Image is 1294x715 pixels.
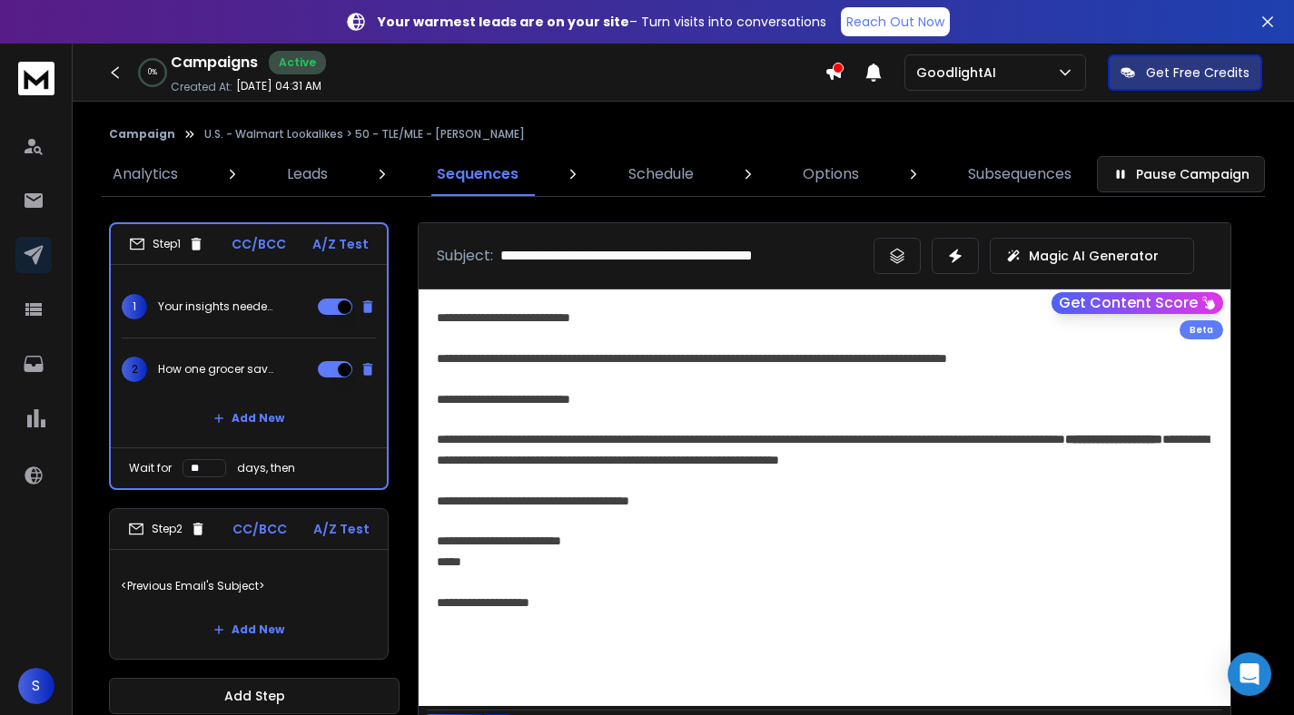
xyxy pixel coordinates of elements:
[158,362,274,377] p: How one grocer saved $1.6m by rethinking discounts
[916,64,1003,82] p: GoodlightAI
[113,163,178,185] p: Analytics
[199,612,299,648] button: Add New
[18,668,54,704] button: S
[158,299,274,314] p: Your insights needed: Help a retail innovator.
[437,163,519,185] p: Sequences
[204,127,525,142] p: U.S. - Walmart Lookalikes > 50 - TLE/MLE - [PERSON_NAME]
[129,236,204,252] div: Step 1
[378,13,629,31] strong: Your warmest leads are on your site
[1097,156,1265,192] button: Pause Campaign
[313,520,370,538] p: A/Z Test
[199,400,299,436] button: Add New
[128,521,206,537] div: Step 2
[171,80,232,94] p: Created At:
[617,152,705,196] a: Schedule
[990,238,1194,274] button: Magic AI Generator
[129,461,172,475] p: Wait for
[1029,247,1159,265] p: Magic AI Generator
[109,222,389,490] li: Step1CC/BCCA/Z Test1Your insights needed: Help a retail innovator.2How one grocer saved $1.6m by ...
[109,678,400,714] button: Add Step
[122,294,147,319] span: 1
[841,7,950,36] a: Reach Out Now
[122,357,147,382] span: 2
[957,152,1082,196] a: Subsequences
[968,163,1072,185] p: Subsequences
[792,152,870,196] a: Options
[237,461,295,475] p: days, then
[109,127,175,142] button: Campaign
[121,561,377,612] p: <Previous Email's Subject>
[1228,652,1271,696] div: Open Intercom Messenger
[232,520,287,538] p: CC/BCC
[276,152,339,196] a: Leads
[232,235,286,253] p: CC/BCC
[236,79,321,93] p: [DATE] 04:31 AM
[426,152,529,196] a: Sequences
[109,508,389,660] li: Step2CC/BCCA/Z Test<Previous Email's Subject>Add New
[1180,320,1223,339] div: Beta
[1052,292,1223,314] button: Get Content Score
[171,52,258,73] h1: Campaigns
[378,13,826,31] p: – Turn visits into conversations
[803,163,859,185] p: Options
[1108,54,1262,91] button: Get Free Credits
[628,163,694,185] p: Schedule
[287,163,328,185] p: Leads
[1146,64,1250,82] p: Get Free Credits
[312,235,369,253] p: A/Z Test
[269,51,326,74] div: Active
[846,13,944,31] p: Reach Out Now
[18,62,54,95] img: logo
[148,67,157,78] p: 0 %
[102,152,189,196] a: Analytics
[437,245,493,267] p: Subject:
